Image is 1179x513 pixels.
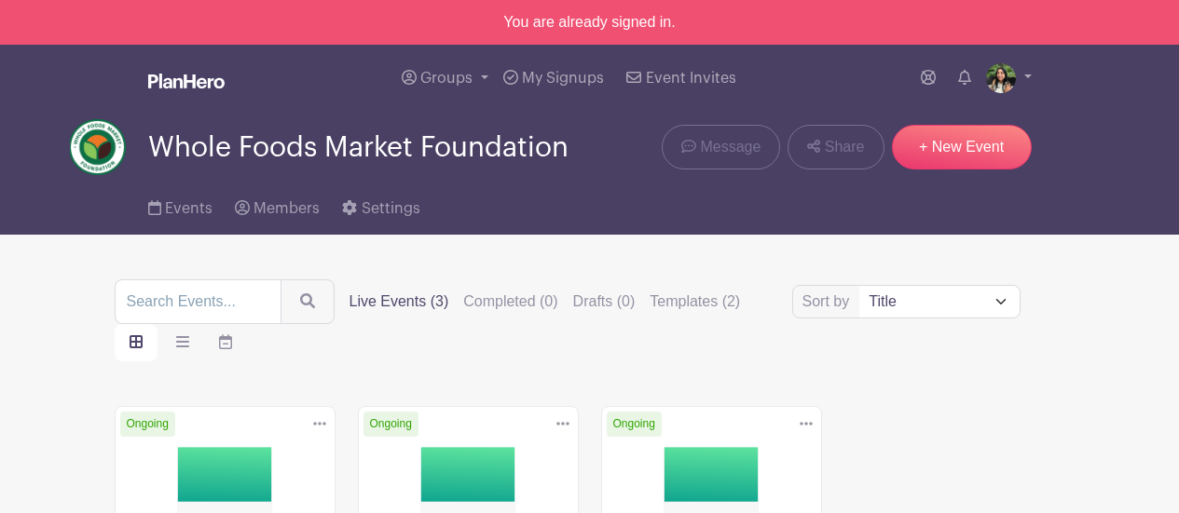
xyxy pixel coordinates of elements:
a: Groups [394,45,496,112]
span: Members [254,201,320,216]
a: Settings [342,175,419,235]
span: Event Invites [646,71,736,86]
span: Events [165,201,212,216]
span: Groups [420,71,473,86]
a: + New Event [892,125,1032,169]
span: Whole Foods Market Foundation [148,132,569,163]
label: Live Events (3) [350,290,449,313]
span: Settings [362,201,420,216]
a: Share [788,125,884,169]
a: Members [235,175,320,235]
label: Drafts (0) [573,290,636,313]
label: Templates (2) [650,290,740,313]
label: Sort by [802,290,856,313]
img: logo_white-6c42ec7e38ccf1d336a20a19083b03d10ae64f83f12c07503d8b9e83406b4c7d.svg [148,74,225,88]
a: My Signups [496,45,611,112]
span: Share [825,136,865,158]
a: Event Invites [619,45,743,112]
img: wfmf_primary_badge_4c.png [70,119,126,175]
a: Events [148,175,212,235]
input: Search Events... [115,279,281,324]
a: Message [662,125,780,169]
label: Completed (0) [463,290,557,313]
span: My Signups [522,71,604,86]
img: mireya.jpg [986,63,1016,93]
div: order and view [115,324,247,361]
div: filters [350,290,741,313]
span: Message [700,136,761,158]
